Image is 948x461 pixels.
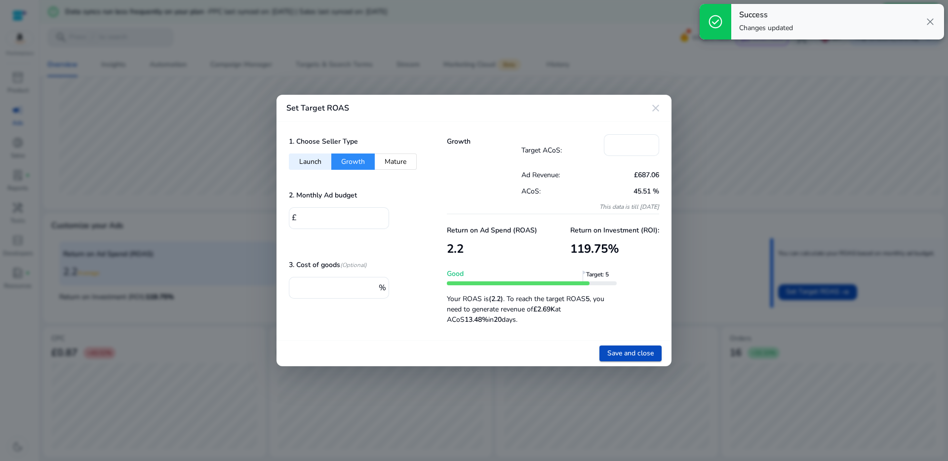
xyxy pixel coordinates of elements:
[739,23,793,33] p: Changes updated
[586,294,590,304] b: 5
[570,225,659,235] p: Return on Investment (ROI):
[375,154,417,170] button: Mature
[570,242,659,256] h3: 119.75
[521,145,604,155] p: Target ACoS:
[599,346,662,361] button: Save and close
[494,315,502,324] b: 20
[292,212,297,223] span: £
[708,14,723,30] span: check_circle
[447,225,537,235] p: Return on Ad Spend (ROAS)
[586,270,621,285] span: Target: 5
[289,261,367,269] h5: 3. Cost of goods
[590,186,659,196] p: 45.51 %
[533,305,555,314] b: £2.69K
[447,289,617,325] p: Your ROAS is . To reach the target ROAS , you need to generate revenue of at ACoS in days.
[489,294,503,304] b: (2.2)
[331,154,375,170] button: Growth
[340,261,367,269] i: (Optional)
[289,138,358,146] h5: 1. Choose Seller Type
[739,10,793,20] h4: Success
[521,186,591,196] p: ACoS:
[590,170,659,180] p: £687.06
[521,170,591,180] p: Ad Revenue:
[289,192,357,200] h5: 2. Monthly Ad budget
[286,104,349,113] h4: Set Target ROAS
[607,348,654,358] span: Save and close
[608,241,619,257] span: %
[447,269,617,279] p: Good
[924,16,936,28] span: close
[447,138,521,146] h5: Growth
[650,102,662,114] mat-icon: close
[447,242,537,256] h3: 2.2
[289,154,331,170] button: Launch
[379,282,386,293] span: %
[521,203,660,211] p: This data is till [DATE]
[465,315,488,324] b: 13.48%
